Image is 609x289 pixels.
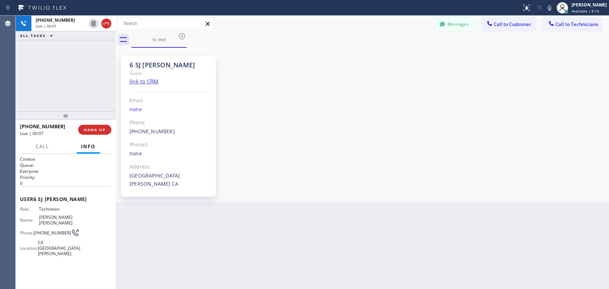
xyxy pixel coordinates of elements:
div: Email [130,97,208,105]
div: Phone [130,119,208,127]
h1: Context [20,156,111,162]
button: Hold Customer [88,19,98,29]
span: [PHONE_NUMBER] [20,123,65,130]
button: Call to Customer [481,17,536,31]
span: [PHONE_NUMBER] [34,230,71,236]
input: Search [118,18,214,29]
span: Call [36,143,49,150]
span: CA [GEOGRAPHIC_DATA][PERSON_NAME] [38,240,80,256]
span: Name: [20,217,39,223]
span: [PERSON_NAME] [PERSON_NAME] [39,215,75,226]
span: Call to Customer [494,21,531,27]
span: Info [81,143,96,150]
button: HANG UP [78,125,111,135]
span: Phone: [20,230,34,236]
span: Role: [20,206,39,212]
h2: Queue: [20,162,111,168]
button: Call [31,140,54,154]
span: HANG UP [84,127,106,132]
button: Info [77,140,100,154]
div: [GEOGRAPHIC_DATA][PERSON_NAME] CA [130,172,208,188]
div: none [130,105,208,114]
button: ALL TASKS [16,31,60,40]
span: [PHONE_NUMBER] [36,17,75,23]
a: [PHONE_NUMBER] [130,128,175,135]
div: Phone2 [130,141,208,149]
a: link to CRM [130,78,158,85]
p: Everyone [20,168,111,174]
div: [PERSON_NAME] [572,2,607,8]
button: Messages [435,17,474,31]
span: Location: [20,246,38,251]
span: Live | 00:07 [20,130,44,136]
div: Address [130,163,208,171]
button: Mute [544,3,554,13]
span: ALL TASKS [20,33,46,38]
span: Call to Technicians [555,21,598,27]
div: 6 SJ [PERSON_NAME] [130,61,208,69]
h2: Priority: [20,174,111,180]
span: Live | 00:07 [36,24,56,29]
div: Since: [130,69,208,77]
span: Available | 8:14 [572,9,599,14]
span: Technitian [39,206,75,212]
div: to_tech [132,37,186,42]
div: none [130,150,208,158]
button: Hang up [101,19,111,29]
p: 0 [20,180,111,186]
span: User 6 SJ [PERSON_NAME] [20,196,111,202]
button: Call to Technicians [543,17,602,31]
